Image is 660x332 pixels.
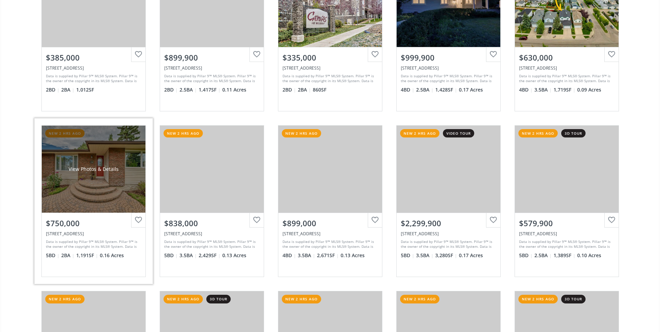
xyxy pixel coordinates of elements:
[401,218,496,229] div: $2,299,900
[317,252,339,259] span: 2,671 SF
[164,252,178,259] span: 5 BD
[519,73,613,84] div: Data is supplied by Pillar 9™ MLS® System. Pillar 9™ is the owner of the copyright in its MLS® Sy...
[283,73,376,84] div: Data is supplied by Pillar 9™ MLS® System. Pillar 9™ is the owner of the copyright in its MLS® Sy...
[459,86,483,93] span: 0.17 Acres
[61,252,74,259] span: 2 BA
[401,86,414,93] span: 4 BD
[283,86,296,93] span: 2 BD
[401,73,494,84] div: Data is supplied by Pillar 9™ MLS® System. Pillar 9™ is the owner of the copyright in its MLS® Sy...
[164,86,178,93] span: 2 BD
[341,252,365,259] span: 0.13 Acres
[508,118,626,284] a: new 2 hrs ago3d tour$579,900[STREET_ADDRESS]Data is supplied by Pillar 9™ MLS® System. Pillar 9™ ...
[153,118,271,284] a: new 2 hrs ago$838,000[STREET_ADDRESS]Data is supplied by Pillar 9™ MLS® System. Pillar 9™ is the ...
[164,73,258,84] div: Data is supplied by Pillar 9™ MLS® System. Pillar 9™ is the owner of the copyright in its MLS® Sy...
[46,231,141,237] div: 5556 Dalhart Hill NW, Calgary, AB T3A1S8
[283,239,376,250] div: Data is supplied by Pillar 9™ MLS® System. Pillar 9™ is the owner of the copyright in its MLS® Sy...
[534,252,552,259] span: 2.5 BA
[519,52,614,63] div: $630,000
[435,86,457,93] span: 1,428 SF
[534,86,552,93] span: 3.5 BA
[46,65,141,71] div: 35 Aspenmont Heights SW #243, Calgary, AB T3H 0E5
[519,86,533,93] span: 4 BD
[46,218,141,229] div: $750,000
[164,239,258,250] div: Data is supplied by Pillar 9™ MLS® System. Pillar 9™ is the owner of the copyright in its MLS® Sy...
[401,252,414,259] span: 5 BD
[180,86,197,93] span: 2.5 BA
[298,252,315,259] span: 3.5 BA
[222,86,246,93] span: 0.11 Acres
[519,239,613,250] div: Data is supplied by Pillar 9™ MLS® System. Pillar 9™ is the owner of the copyright in its MLS® Sy...
[46,252,59,259] span: 5 BD
[283,252,296,259] span: 4 BD
[46,52,141,63] div: $385,000
[46,239,140,250] div: Data is supplied by Pillar 9™ MLS® System. Pillar 9™ is the owner of the copyright in its MLS® Sy...
[283,231,378,237] div: 1405 Shawnee Road SW, Calgary, AB T2Y 2T1
[164,231,260,237] div: 10274 Hamptons Boulevard NW, Calgary, AB T3A5A9
[46,86,59,93] span: 2 BD
[519,252,533,259] span: 5 BD
[459,252,483,259] span: 0.17 Acres
[416,252,434,259] span: 3.5 BA
[61,86,74,93] span: 2 BA
[283,218,378,229] div: $899,000
[164,65,260,71] div: 68 Nolanlake View NW, Calgary, AB T3R 0W3
[313,86,326,93] span: 860 SF
[519,218,614,229] div: $579,900
[283,65,378,71] div: 23 Millrise Drive SW #442, Calgary, AB T2Y 3V1
[554,86,575,93] span: 1,719 SF
[401,231,496,237] div: 82 Auburn Sound Landing SE, Calgary, AB t3m0c9
[76,252,98,259] span: 1,191 SF
[577,86,601,93] span: 0.09 Acres
[416,86,434,93] span: 2.5 BA
[401,52,496,63] div: $999,900
[298,86,311,93] span: 2 BA
[519,65,614,71] div: 1046 Coventry Drive NE, Calgary, AB T3K4P2
[389,118,508,284] a: new 2 hrs agovideo tour$2,299,900[STREET_ADDRESS]Data is supplied by Pillar 9™ MLS® System. Pilla...
[271,118,389,284] a: new 2 hrs ago$899,000[STREET_ADDRESS]Data is supplied by Pillar 9™ MLS® System. Pillar 9™ is the ...
[222,252,246,259] span: 0.13 Acres
[283,52,378,63] div: $335,000
[34,118,153,284] a: new 2 hrs agoView Photos & Details$750,000[STREET_ADDRESS]Data is supplied by Pillar 9™ MLS® Syst...
[164,52,260,63] div: $899,900
[180,252,197,259] span: 3.5 BA
[46,73,140,84] div: Data is supplied by Pillar 9™ MLS® System. Pillar 9™ is the owner of the copyright in its MLS® Sy...
[69,166,119,173] div: View Photos & Details
[519,231,614,237] div: 251 Rundlecairn Road NE, Calgary, AB T1Y 2X8
[164,218,260,229] div: $838,000
[435,252,457,259] span: 3,280 SF
[401,65,496,71] div: 3539 35 Avenue SW, Calgary, AB T3E 1A2
[199,252,221,259] span: 2,429 SF
[554,252,575,259] span: 1,389 SF
[401,239,494,250] div: Data is supplied by Pillar 9™ MLS® System. Pillar 9™ is the owner of the copyright in its MLS® Sy...
[577,252,601,259] span: 0.10 Acres
[199,86,221,93] span: 1,417 SF
[76,86,94,93] span: 1,012 SF
[100,252,124,259] span: 0.16 Acres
